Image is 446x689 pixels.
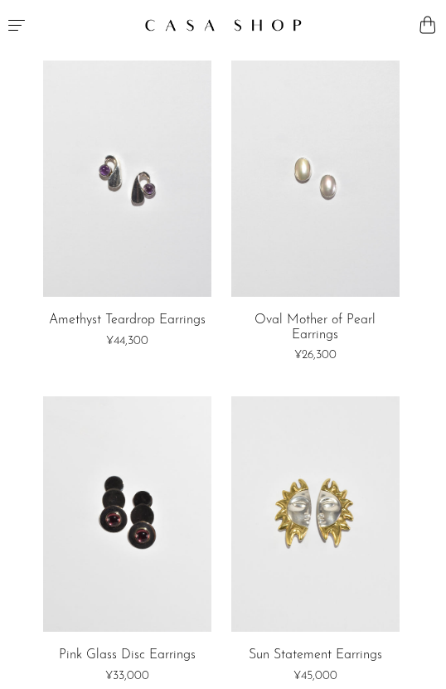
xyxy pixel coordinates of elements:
a: Pink Glass Disc Earrings [59,648,196,663]
a: Oval Mother of Pearl Earrings [231,313,400,342]
span: ¥26,300 [294,349,337,361]
a: Sun Statement Earrings [249,648,382,663]
span: ¥45,000 [293,670,337,682]
span: ¥44,300 [106,335,148,347]
span: ¥33,000 [105,670,149,682]
a: Amethyst Teardrop Earrings [49,313,206,328]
